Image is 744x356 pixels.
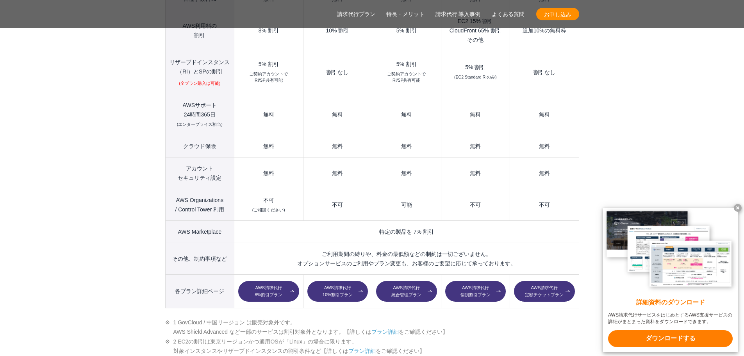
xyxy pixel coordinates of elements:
[372,135,441,157] td: 無料
[608,312,733,325] x-t: AWS請求代行サービスをはじめとするAWS支援サービスの詳細がまとまった資料をダウンロードできます。
[372,189,441,220] td: 可能
[303,51,372,94] td: 割引なし
[165,135,234,157] th: クラウド保険
[514,281,575,302] a: AWS請求代行定額チケットプラン
[234,157,303,189] td: 無料
[376,281,437,302] a: AWS請求代行統合管理プラン
[510,135,579,157] td: 無料
[234,10,303,51] td: 8% 割引
[165,220,234,243] th: AWS Marketplace
[445,64,506,70] div: 5% 割引
[372,157,441,189] td: 無料
[441,135,510,157] td: 無料
[536,10,579,18] span: お申し込み
[510,10,579,51] td: 追加10%の無料枠
[441,189,510,220] td: 不可
[510,157,579,189] td: 無料
[234,189,303,220] td: 不可
[179,81,220,87] small: (全プラン購入は可能)
[234,94,303,135] td: 無料
[603,208,738,352] a: 詳細資料のダウンロード AWS請求代行サービスをはじめとするAWS支援サービスの詳細がまとまった資料をダウンロードできます。 ダウンロードする
[536,8,579,20] a: お申し込み
[165,10,234,51] th: AWS利用料の 割引
[234,243,579,274] td: ご利用期間の縛りや、料金の最低額などの制約は一切ございません。 オプションサービスのご利用やプラン変更も、お客様のご要望に応じて承っております。
[510,189,579,220] td: 不可
[441,157,510,189] td: 無料
[454,74,496,81] small: (EC2 Standard RIのみ)
[510,51,579,94] td: 割引なし
[249,71,288,84] small: ご契約アカウントで RI/SP共有可能
[376,61,437,67] div: 5% 割引
[303,10,372,51] td: 10% 割引
[252,208,285,212] small: (ご相談ください)
[371,329,399,335] a: プラン詳細
[303,94,372,135] td: 無料
[510,94,579,135] td: 無料
[303,135,372,157] td: 無料
[608,330,733,347] x-t: ダウンロードする
[165,274,234,308] th: 各プラン詳細ページ
[165,157,234,189] th: アカウント セキュリティ設定
[165,51,234,94] th: リザーブドインスタンス （RI）とSPの割引
[441,10,510,51] td: EC2 15% 割引 CloudFront 65% 割引 その他
[238,61,299,67] div: 5% 割引
[165,189,234,220] th: AWS Organizations / Control Tower 利用
[372,10,441,51] td: 5% 割引
[177,122,223,127] small: (エンタープライズ相当)
[234,220,579,243] td: 特定の製品を 7% 割引
[445,281,506,302] a: AWS請求代行個別割引プラン
[165,94,234,135] th: AWSサポート 24時間365日
[165,243,234,274] th: その他、制約事項など
[372,94,441,135] td: 無料
[234,135,303,157] td: 無料
[303,189,372,220] td: 不可
[348,348,376,354] a: プラン詳細
[386,10,425,18] a: 特長・メリット
[441,94,510,135] td: 無料
[303,157,372,189] td: 無料
[307,281,368,302] a: AWS請求代行10%割引プラン
[337,10,375,18] a: 請求代行プラン
[492,10,525,18] a: よくある質問
[387,71,426,84] small: ご契約アカウントで RI/SP共有可能
[165,337,579,356] li: 2 EC2の割引は東京リージョンかつ適用OSが「Linux」の場合に限ります。 対象インスタンスやリザーブドインスタンスの割引条件など【詳しくは をご確認ください】
[608,298,733,307] x-t: 詳細資料のダウンロード
[165,318,579,337] li: 1 GovCloud / 中国リージョン は販売対象外です。 AWS Shield Advanced など一部のサービスは割引対象外となります。【詳しくは をご確認ください】
[435,10,481,18] a: 請求代行 導入事例
[238,281,299,302] a: AWS請求代行8%割引プラン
